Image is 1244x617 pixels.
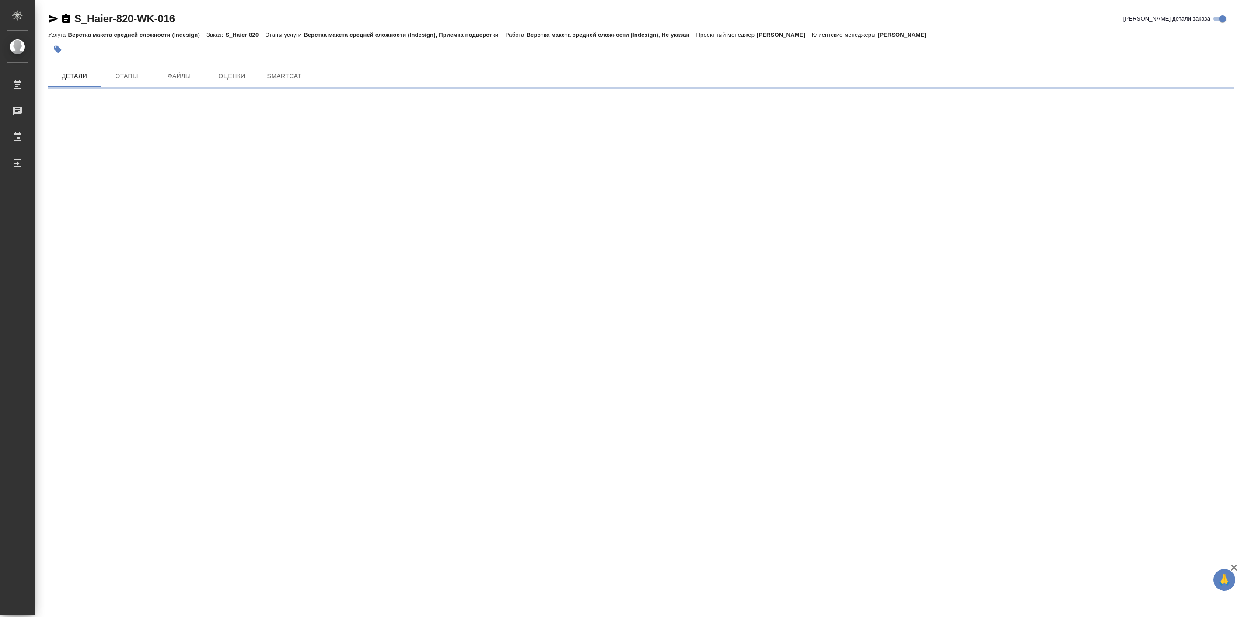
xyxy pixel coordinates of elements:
p: Верстка макета средней сложности (Indesign), Приемка подверстки [304,31,505,38]
p: Клиентские менеджеры [812,31,878,38]
a: S_Haier-820-WK-016 [74,13,175,24]
span: SmartCat [263,71,305,82]
button: Скопировать ссылку для ЯМессенджера [48,14,59,24]
p: Этапы услуги [265,31,304,38]
span: [PERSON_NAME] детали заказа [1123,14,1210,23]
p: Верстка макета средней сложности (Indesign), Не указан [527,31,696,38]
span: Оценки [211,71,253,82]
button: 🙏 [1213,569,1235,591]
p: Заказ: [206,31,225,38]
p: [PERSON_NAME] [878,31,933,38]
span: Файлы [158,71,200,82]
span: 🙏 [1217,571,1232,589]
p: Работа [505,31,527,38]
span: Этапы [106,71,148,82]
button: Скопировать ссылку [61,14,71,24]
span: Детали [53,71,95,82]
p: Проектный менеджер [696,31,757,38]
button: Добавить тэг [48,40,67,59]
p: Услуга [48,31,68,38]
p: S_Haier-820 [225,31,265,38]
p: Верстка макета средней сложности (Indesign) [68,31,206,38]
p: [PERSON_NAME] [757,31,812,38]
